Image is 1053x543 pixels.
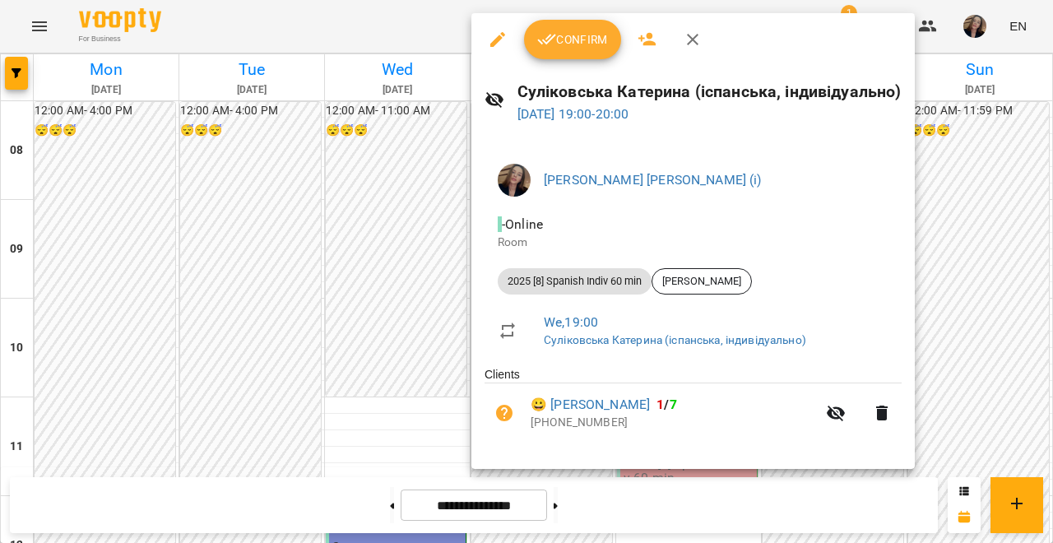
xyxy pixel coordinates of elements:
[498,234,888,251] p: Room
[531,415,816,431] p: [PHONE_NUMBER]
[537,30,608,49] span: Confirm
[652,268,752,295] div: [PERSON_NAME]
[652,274,751,289] span: [PERSON_NAME]
[485,393,524,433] button: Unpaid. Bill the attendance?
[531,395,650,415] a: 😀 [PERSON_NAME]
[544,314,598,330] a: We , 19:00
[517,106,629,122] a: [DATE] 19:00-20:00
[544,172,762,188] a: [PERSON_NAME] [PERSON_NAME] (і)
[485,366,902,448] ul: Clients
[517,79,902,104] h6: Суліковська Катерина (іспанська, індивідуально)
[670,397,677,412] span: 7
[544,333,806,346] a: Суліковська Катерина (іспанська, індивідуально)
[524,20,621,59] button: Confirm
[656,397,664,412] span: 1
[656,397,676,412] b: /
[498,216,546,232] span: - Online
[498,164,531,197] img: 8f47c4fb47dca3af39e09fc286247f79.jpg
[498,274,652,289] span: 2025 [8] Spanish Indiv 60 min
